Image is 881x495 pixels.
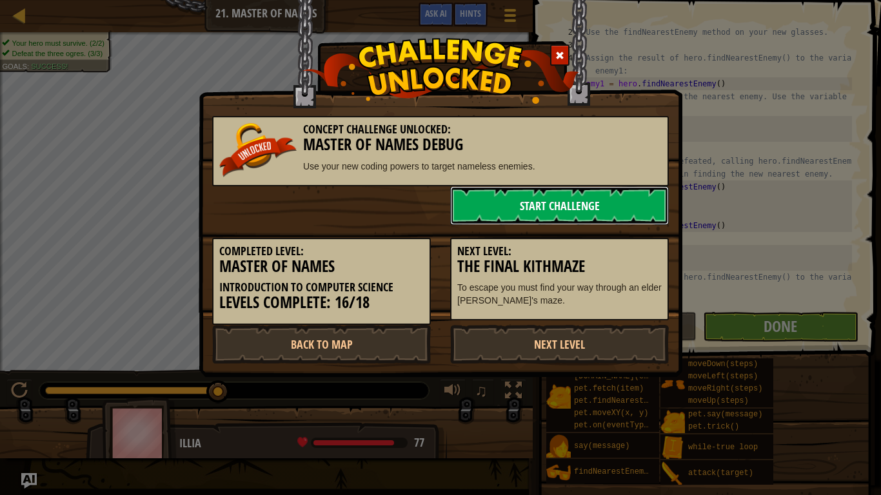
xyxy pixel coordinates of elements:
h3: Master Of Names Debug [219,136,662,153]
h3: The Final Kithmaze [457,258,662,275]
a: Back to Map [212,325,431,364]
h5: Next Level: [457,245,662,258]
a: Start Challenge [450,186,669,225]
h5: Introduction to Computer Science [219,281,424,294]
h3: Levels Complete: 16/18 [219,294,424,311]
a: Next Level [450,325,669,364]
p: Use your new coding powers to target nameless enemies. [219,160,662,173]
h3: Master of Names [219,258,424,275]
h5: Completed Level: [219,245,424,258]
img: unlocked_banner.png [219,123,297,177]
p: To escape you must find your way through an elder [PERSON_NAME]'s maze. [457,281,662,307]
img: challenge_unlocked.png [302,38,579,104]
span: Concept Challenge Unlocked: [303,121,451,137]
